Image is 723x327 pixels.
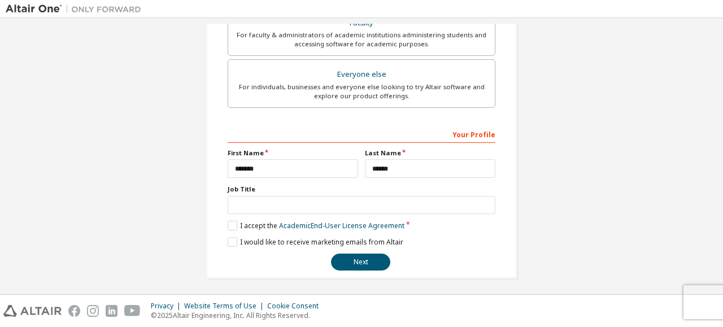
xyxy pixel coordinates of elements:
[235,67,488,82] div: Everyone else
[235,30,488,49] div: For faculty & administrators of academic institutions administering students and accessing softwa...
[68,305,80,317] img: facebook.svg
[235,82,488,101] div: For individuals, businesses and everyone else looking to try Altair software and explore our prod...
[267,302,325,311] div: Cookie Consent
[228,149,358,158] label: First Name
[184,302,267,311] div: Website Terms of Use
[124,305,141,317] img: youtube.svg
[6,3,147,15] img: Altair One
[87,305,99,317] img: instagram.svg
[151,311,325,320] p: © 2025 Altair Engineering, Inc. All Rights Reserved.
[3,305,62,317] img: altair_logo.svg
[365,149,495,158] label: Last Name
[228,237,403,247] label: I would like to receive marketing emails from Altair
[151,302,184,311] div: Privacy
[331,254,390,271] button: Next
[228,185,495,194] label: Job Title
[228,221,404,230] label: I accept the
[106,305,117,317] img: linkedin.svg
[228,125,495,143] div: Your Profile
[279,221,404,230] a: Academic End-User License Agreement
